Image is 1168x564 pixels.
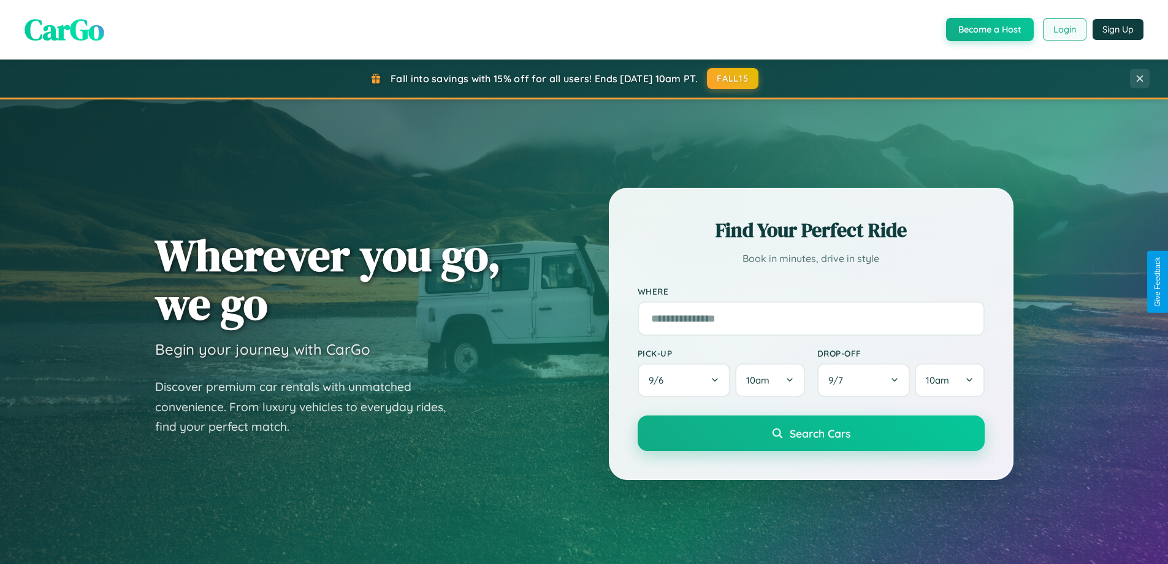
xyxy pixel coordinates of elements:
[25,9,104,50] span: CarGo
[649,374,670,386] span: 9 / 6
[817,348,985,358] label: Drop-off
[946,18,1034,41] button: Become a Host
[915,363,984,397] button: 10am
[926,374,949,386] span: 10am
[638,348,805,358] label: Pick-up
[1043,18,1086,41] button: Login
[707,68,758,89] button: FALL15
[638,250,985,268] p: Book in minutes, drive in style
[638,363,731,397] button: 9/6
[638,415,985,451] button: Search Cars
[155,377,462,437] p: Discover premium car rentals with unmatched convenience. From luxury vehicles to everyday rides, ...
[1153,257,1162,307] div: Give Feedback
[746,374,769,386] span: 10am
[828,374,849,386] span: 9 / 7
[790,427,850,440] span: Search Cars
[1093,19,1143,40] button: Sign Up
[817,363,910,397] button: 9/7
[638,286,985,296] label: Where
[735,363,804,397] button: 10am
[638,217,985,244] h2: Find Your Perfect Ride
[391,72,698,85] span: Fall into savings with 15% off for all users! Ends [DATE] 10am PT.
[155,231,501,328] h1: Wherever you go, we go
[155,340,370,358] h3: Begin your journey with CarGo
